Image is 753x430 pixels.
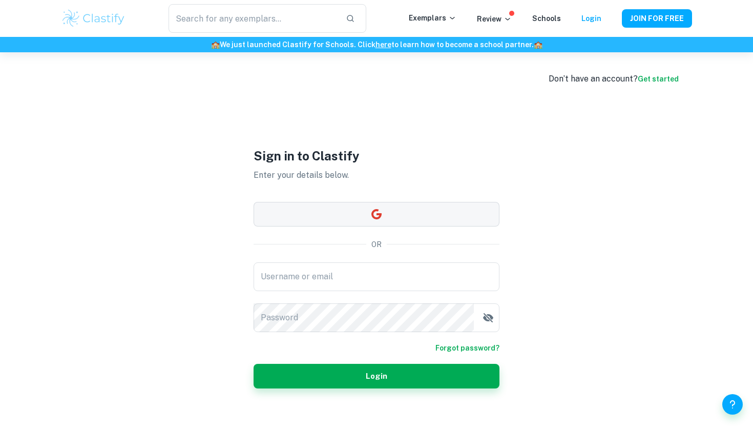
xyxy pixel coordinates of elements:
[409,12,456,24] p: Exemplars
[435,342,499,354] a: Forgot password?
[254,169,499,181] p: Enter your details below.
[622,9,692,28] button: JOIN FOR FREE
[722,394,743,415] button: Help and Feedback
[169,4,338,33] input: Search for any exemplars...
[638,75,679,83] a: Get started
[581,14,601,23] a: Login
[254,364,499,388] button: Login
[2,39,751,50] h6: We just launched Clastify for Schools. Click to learn how to become a school partner.
[549,73,679,85] div: Don’t have an account?
[254,147,499,165] h1: Sign in to Clastify
[477,13,512,25] p: Review
[61,8,126,29] img: Clastify logo
[211,40,220,49] span: 🏫
[532,14,561,23] a: Schools
[375,40,391,49] a: here
[371,239,382,250] p: OR
[534,40,542,49] span: 🏫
